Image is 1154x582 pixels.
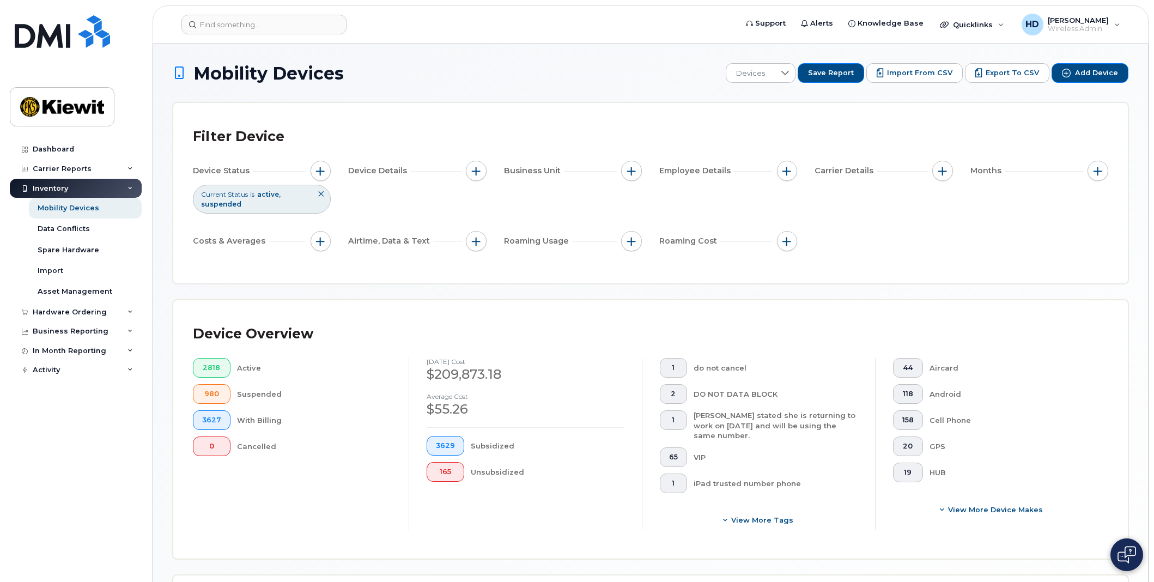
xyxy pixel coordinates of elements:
span: Current Status [201,190,248,199]
span: Months [970,165,1005,177]
button: Save Report [798,63,864,83]
div: Filter Device [193,123,284,151]
span: 2 [669,390,678,398]
button: 65 [660,447,687,467]
button: 1 [660,410,687,430]
span: 1 [669,416,678,425]
span: Airtime, Data & Text [348,235,433,247]
div: Device Overview [193,320,313,348]
div: iPad trusted number phone [694,474,858,493]
div: $55.26 [427,400,624,419]
span: suspended [201,200,241,208]
span: Add Device [1075,68,1118,78]
span: active [257,190,281,198]
button: 19 [893,463,923,482]
span: View more tags [731,515,793,525]
button: 3627 [193,410,230,430]
button: View More Device Makes [893,500,1091,519]
div: [PERSON_NAME] stated she is returning to work on [DATE] and will be using the same number. [694,410,858,441]
span: 3627 [202,416,221,425]
span: 118 [902,390,914,398]
h4: Average cost [427,393,624,400]
span: Devices [726,64,775,83]
span: Business Unit [504,165,564,177]
span: Device Status [193,165,253,177]
span: 44 [902,363,914,372]
span: Roaming Cost [659,235,720,247]
button: 1 [660,358,687,378]
div: Aircard [930,358,1091,378]
div: Active [237,358,392,378]
span: Save Report [808,68,854,78]
button: View more tags [660,511,858,530]
button: 20 [893,436,923,456]
span: Export to CSV [986,68,1039,78]
span: Roaming Usage [504,235,572,247]
span: Device Details [348,165,410,177]
span: 3629 [436,441,455,450]
button: 2818 [193,358,230,378]
div: Unsubsidized [471,462,625,482]
button: Add Device [1052,63,1128,83]
button: Export to CSV [965,63,1049,83]
span: is [250,190,254,199]
span: 1 [669,479,678,488]
span: Carrier Details [815,165,877,177]
span: 2818 [202,363,221,372]
h4: [DATE] cost [427,358,624,365]
div: HUB [930,463,1091,482]
div: GPS [930,436,1091,456]
div: Cancelled [237,436,392,456]
div: Android [930,384,1091,404]
span: 65 [669,453,678,462]
button: 2 [660,384,687,404]
div: Subsidized [471,436,625,456]
button: 165 [427,462,464,482]
div: VIP [694,447,858,467]
span: 1 [669,363,678,372]
div: DO NOT DATA BLOCK [694,384,858,404]
button: 158 [893,410,923,430]
button: 118 [893,384,923,404]
div: With Billing [237,410,392,430]
span: 19 [902,468,914,477]
span: Import from CSV [887,68,952,78]
button: 980 [193,384,230,404]
span: Mobility Devices [193,64,344,83]
span: 158 [902,416,914,425]
button: 44 [893,358,923,378]
button: Import from CSV [866,63,963,83]
button: 0 [193,436,230,456]
span: 980 [202,390,221,398]
div: $209,873.18 [427,365,624,384]
img: Open chat [1117,546,1136,563]
button: 3629 [427,436,464,456]
span: 20 [902,442,914,451]
span: 0 [202,442,221,451]
span: Employee Details [659,165,734,177]
span: 165 [436,468,455,476]
span: Costs & Averages [193,235,269,247]
div: Suspended [237,384,392,404]
div: Cell Phone [930,410,1091,430]
div: do not cancel [694,358,858,378]
button: 1 [660,474,687,493]
span: View More Device Makes [948,505,1043,515]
